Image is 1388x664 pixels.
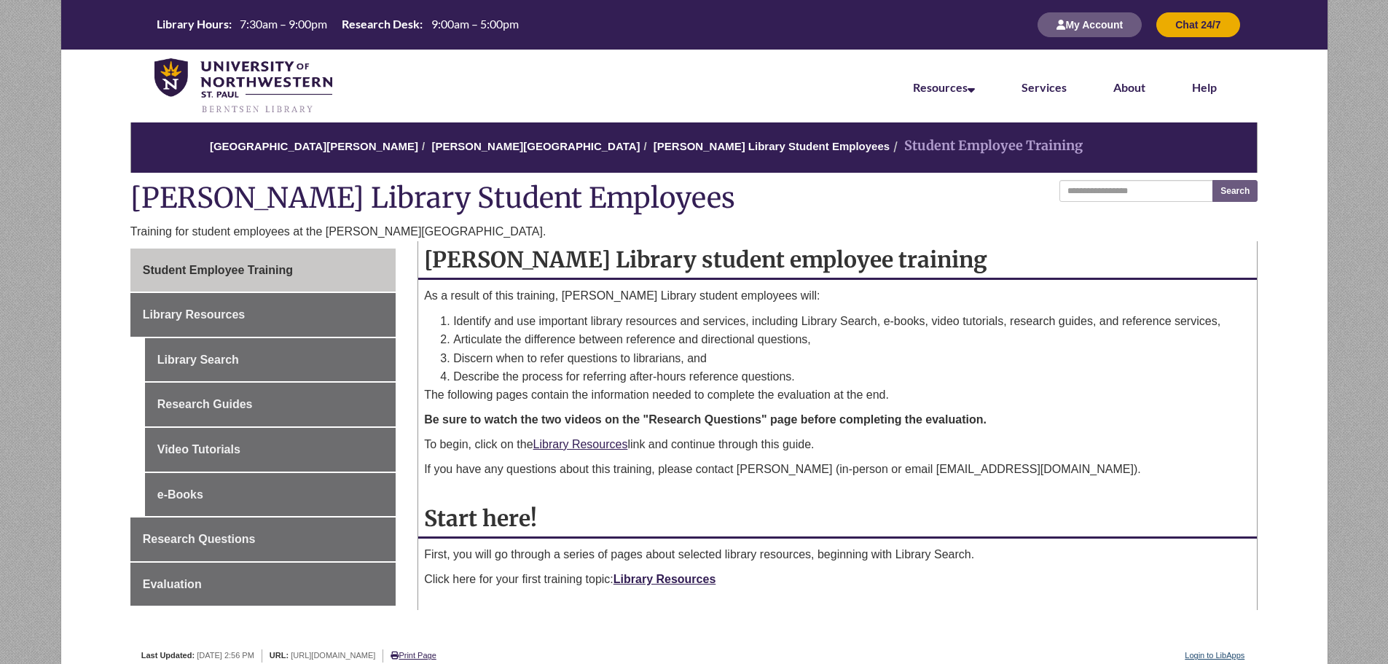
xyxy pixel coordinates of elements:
[1156,18,1239,31] a: Chat 24/7
[130,122,1258,173] nav: breadcrumb
[1156,12,1239,37] button: Chat 24/7
[143,533,256,545] span: Research Questions
[210,140,418,152] a: [GEOGRAPHIC_DATA][PERSON_NAME]
[336,16,425,32] th: Research Desk:
[145,338,396,382] a: Library Search
[418,241,1257,280] h2: [PERSON_NAME] Library student employee training
[145,383,396,426] a: Research Guides
[270,651,289,660] span: URL:
[654,140,890,152] a: [PERSON_NAME] Library Student Employees
[154,58,333,115] img: UNWSP Library Logo
[130,293,396,337] a: Library Resources
[424,386,1251,404] p: The following pages contain the information needed to complete the evaluation at the end.
[143,308,246,321] span: Library Resources
[424,546,1251,563] p: First, you will go through a series of pages about selected library resources, beginning with Lib...
[453,349,1251,368] li: Discern when to refer questions to librarians, and
[424,436,1251,453] p: To begin, click on the link and continue through this guide.
[890,136,1083,157] li: Student Employee Training
[130,180,1258,219] h1: [PERSON_NAME] Library Student Employees
[151,16,525,32] table: Hours Today
[141,651,195,660] span: Last Updated:
[240,17,327,31] span: 7:30am – 9:00pm
[1185,651,1244,660] a: Login to LibApps
[533,438,628,450] a: Library Resources
[130,225,546,238] span: Training for student employees at the [PERSON_NAME][GEOGRAPHIC_DATA].
[1022,80,1067,94] a: Services
[424,413,987,426] strong: Be sure to watch the two videos on the "Research Questions" page before completing the evaluation.
[145,428,396,472] a: Video Tutorials
[291,651,375,660] span: [URL][DOMAIN_NAME]
[130,563,396,606] a: Evaluation
[913,80,975,94] a: Resources
[431,17,519,31] span: 9:00am – 5:00pm
[424,571,1251,588] p: Click here for your first training topic:
[130,249,396,292] a: Student Employee Training
[151,16,234,32] th: Library Hours:
[431,140,640,152] a: [PERSON_NAME][GEOGRAPHIC_DATA]
[1212,180,1258,202] button: Search
[613,573,716,585] a: Library Resources
[1113,80,1145,94] a: About
[143,264,293,276] span: Student Employee Training
[424,287,1251,305] p: As a result of this training, [PERSON_NAME] Library student employees will:
[453,330,1251,349] li: Articulate the difference between reference and directional questions,
[453,312,1251,331] li: Identify and use important library resources and services, including Library Search, e-books, vid...
[1038,18,1142,31] a: My Account
[143,578,202,590] span: Evaluation
[145,473,396,517] a: e-Books
[424,461,1251,478] p: If you have any questions about this training, please contact [PERSON_NAME] (in-person or email [...
[1038,12,1142,37] button: My Account
[391,652,399,660] i: Print Page
[1192,80,1217,94] a: Help
[151,16,525,34] a: Hours Today
[453,367,1251,386] li: Describe the process for referring after-hours reference questions.
[130,517,396,561] a: Research Questions
[197,651,254,660] span: [DATE] 2:56 PM
[130,249,396,606] div: Guide Pages
[418,500,1257,539] h2: Start here!
[391,651,436,660] a: Print Page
